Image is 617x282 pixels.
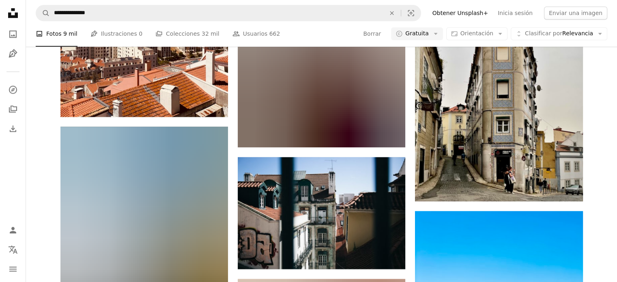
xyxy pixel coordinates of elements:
[269,30,280,39] span: 662
[428,6,493,19] a: Obtener Unsplash+
[90,21,142,47] a: Ilustraciones 0
[5,5,21,23] a: Inicio — Unsplash
[5,26,21,42] a: Fotos
[5,82,21,98] a: Explorar
[5,121,21,137] a: Historial de descargas
[202,30,219,39] span: 32 mil
[36,5,50,21] button: Buscar en Unsplash
[525,30,593,38] span: Relevancia
[405,30,429,38] span: Gratuita
[544,6,607,19] button: Enviar una imagen
[511,28,607,41] button: Clasificar porRelevancia
[5,241,21,258] button: Idioma
[5,222,21,238] a: Iniciar sesión / Registrarse
[232,21,280,47] a: Usuarios 662
[383,5,401,21] button: Borrar
[155,21,219,47] a: Colecciones 32 mil
[525,30,562,37] span: Clasificar por
[391,28,443,41] button: Gratuita
[446,28,507,41] button: Orientación
[5,261,21,277] button: Menú
[36,5,421,21] form: Encuentra imágenes en todo el sitio
[493,6,537,19] a: Inicia sesión
[139,30,142,39] span: 0
[415,86,583,93] a: una persona que viaja en scooter por una calle junto a un edificio alto
[5,45,21,62] a: Ilustraciones
[238,209,405,217] a: Edificio de hormigón blanco y marrón durante el día
[60,249,228,256] a: Un edificio amarillo en la esquina de una calle
[460,30,493,37] span: Orientación
[363,28,381,41] button: Borrar
[238,157,405,269] img: Edificio de hormigón blanco y marrón durante el día
[401,5,421,21] button: Búsqueda visual
[5,101,21,117] a: Colecciones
